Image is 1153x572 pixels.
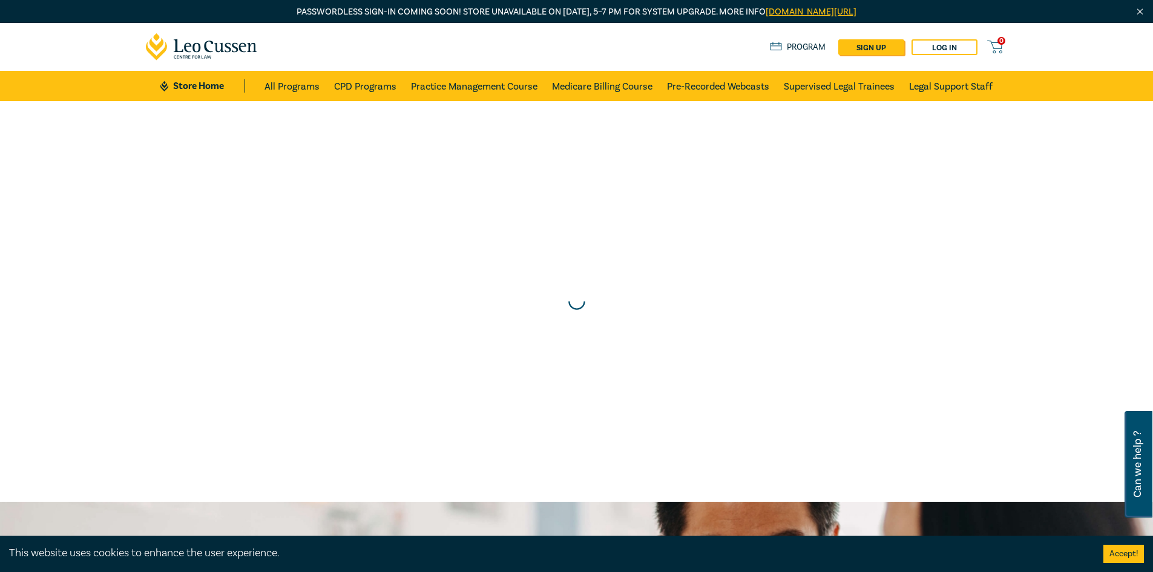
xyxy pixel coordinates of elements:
[766,6,856,18] a: [DOMAIN_NAME][URL]
[552,71,652,101] a: Medicare Billing Course
[411,71,537,101] a: Practice Management Course
[160,79,245,93] a: Store Home
[667,71,769,101] a: Pre-Recorded Webcasts
[1135,7,1145,17] img: Close
[784,71,895,101] a: Supervised Legal Trainees
[1103,545,1144,563] button: Accept cookies
[1132,418,1143,510] span: Can we help ?
[909,71,993,101] a: Legal Support Staff
[9,545,1085,561] div: This website uses cookies to enhance the user experience.
[334,71,396,101] a: CPD Programs
[770,41,826,54] a: Program
[912,39,977,55] a: Log in
[146,5,1008,19] p: Passwordless sign-in coming soon! Store unavailable on [DATE], 5–7 PM for system upgrade. More info
[997,37,1005,45] span: 0
[264,71,320,101] a: All Programs
[838,39,904,55] a: sign up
